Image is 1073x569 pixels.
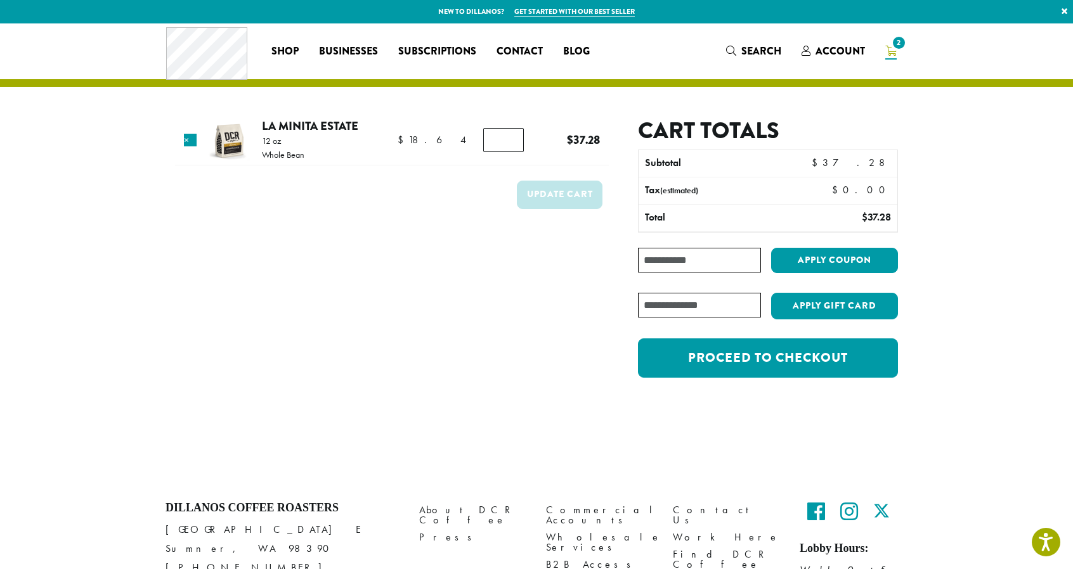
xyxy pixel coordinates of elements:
[398,44,476,60] span: Subscriptions
[660,185,698,196] small: (estimated)
[398,133,408,146] span: $
[271,44,299,60] span: Shop
[546,501,654,528] a: Commercial Accounts
[862,210,868,224] span: $
[812,156,823,169] span: $
[716,41,791,61] a: Search
[816,44,865,58] span: Account
[639,150,794,177] th: Subtotal
[419,528,527,546] a: Press
[832,183,891,196] bdi: 0.00
[639,205,794,231] th: Total
[262,150,304,159] p: Whole Bean
[398,133,468,146] bdi: 18.64
[800,542,907,556] h5: Lobby Hours:
[563,44,590,60] span: Blog
[184,134,197,146] a: Remove this item
[567,131,573,148] span: $
[514,6,635,17] a: Get started with our best seller
[517,181,602,209] button: Update cart
[319,44,378,60] span: Businesses
[419,501,527,528] a: About DCR Coffee
[483,128,524,152] input: Product quantity
[890,34,907,51] span: 2
[567,131,600,148] bdi: 37.28
[832,183,843,196] span: $
[261,41,309,61] a: Shop
[771,293,898,319] button: Apply Gift Card
[812,156,891,169] bdi: 37.28
[639,177,822,204] th: Tax
[771,248,898,274] button: Apply coupon
[262,117,358,134] a: La Minita Estate
[546,528,654,556] a: Wholesale Services
[638,338,898,378] a: Proceed to checkout
[638,117,898,144] h2: Cart totals
[262,136,304,145] p: 12 oz
[209,120,250,162] img: La Minita Estate
[497,44,543,60] span: Contact
[862,210,891,224] bdi: 37.28
[741,44,781,58] span: Search
[673,528,781,546] a: Work Here
[673,501,781,528] a: Contact Us
[166,501,400,515] h4: Dillanos Coffee Roasters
